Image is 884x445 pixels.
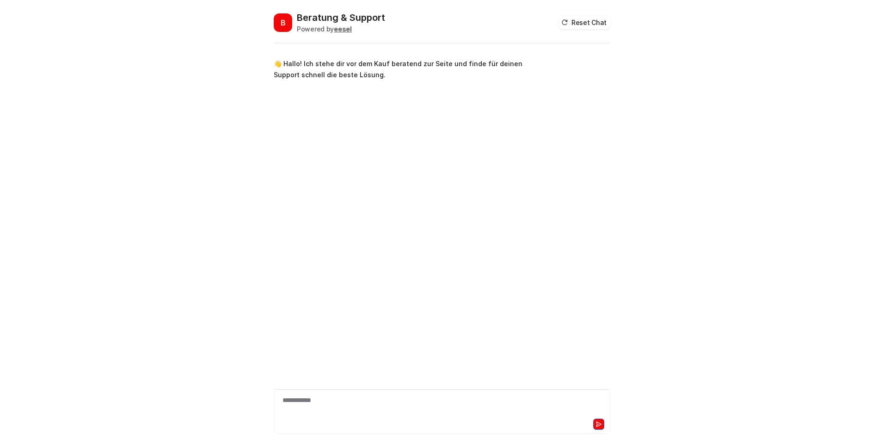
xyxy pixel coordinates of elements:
[274,13,292,32] span: B
[297,11,385,24] h2: Beratung & Support
[334,25,352,33] b: eesel
[274,58,544,80] p: 👋 Hallo! Ich stehe dir vor dem Kauf beratend zur Seite und finde für deinen Support schnell die b...
[297,24,385,34] div: Powered by
[559,16,610,29] button: Reset Chat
